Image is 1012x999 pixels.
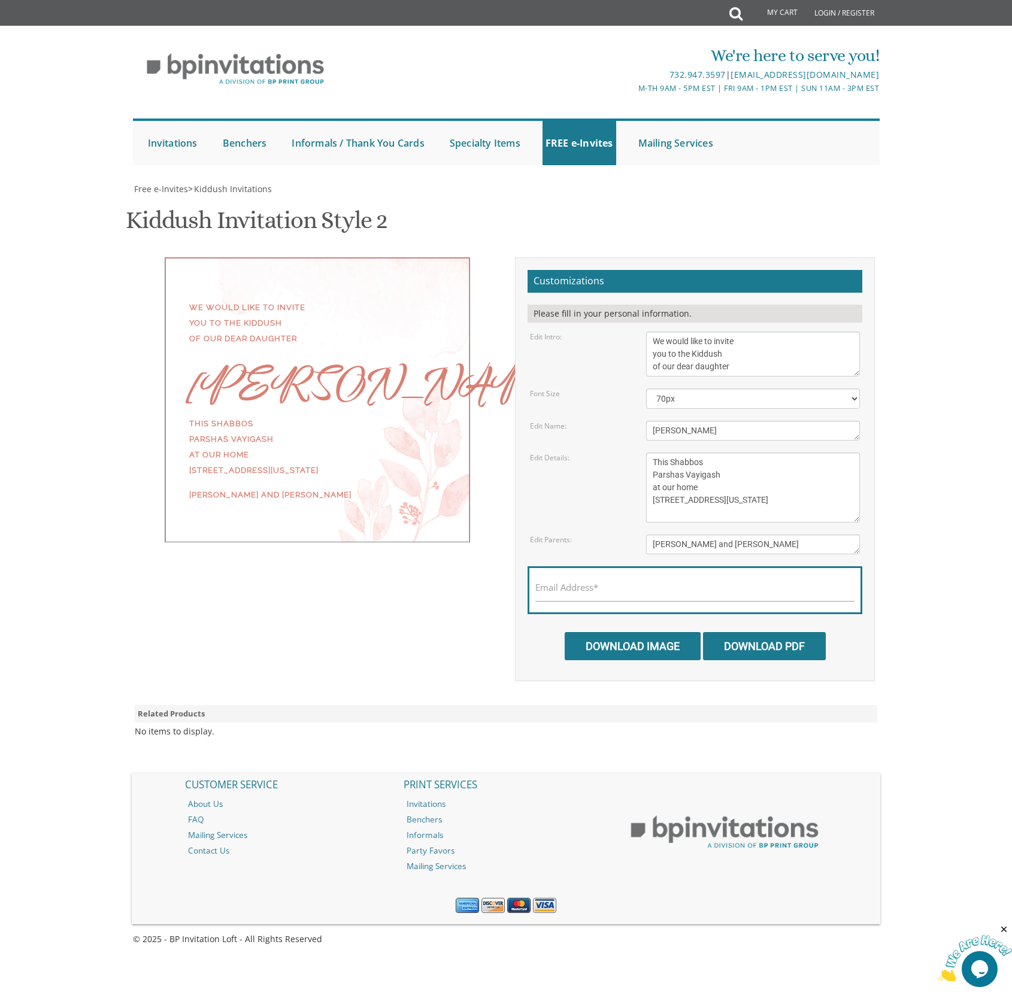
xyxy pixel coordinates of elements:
[646,535,860,554] textarea: [PERSON_NAME] and [PERSON_NAME]
[507,898,531,913] img: MasterCard
[145,121,201,165] a: Invitations
[565,632,701,660] input: Download Image
[126,207,387,242] h1: Kiddush Invitation Style 2
[533,898,556,913] img: Visa
[189,300,446,347] div: We would like to invite you to the Kiddush of our dear daughter
[398,812,614,827] a: Benchers
[646,332,860,376] textarea: We would like to invite you to the Kiddush of our dear daughter
[193,183,272,195] a: Kiddush Invitations
[447,121,523,165] a: Specialty Items
[194,183,272,195] span: Kiddush Invitations
[528,305,862,323] div: Please fill in your personal information.
[703,632,826,660] input: Download PDF
[382,44,879,68] div: We're here to serve you!
[398,796,614,812] a: Invitations
[528,270,862,293] h2: Customizations
[179,843,396,858] a: Contact Us
[646,453,860,523] textarea: This Shabbos Parshas Vayigash at our home [STREET_ADDRESS][US_STATE]
[189,376,446,392] div: [PERSON_NAME]
[135,725,214,737] div: No items to display.
[646,421,860,441] textarea: [PERSON_NAME]
[133,44,338,94] img: BP Invitation Loft
[635,121,716,165] a: Mailing Services
[189,487,446,503] div: [PERSON_NAME] and [PERSON_NAME]
[456,898,479,913] img: American Express
[179,773,396,796] h2: CUSTOMER SERVICE
[731,69,879,80] a: [EMAIL_ADDRESS][DOMAIN_NAME]
[530,453,569,463] label: Edit Details:
[179,812,396,827] a: FAQ
[382,68,879,82] div: |
[135,705,877,722] div: Related Products
[530,332,562,342] label: Edit Intro:
[134,183,188,195] span: Free e-Invites
[530,388,560,399] label: Font Size
[179,827,396,843] a: Mailing Services
[530,535,572,545] label: Edit Parents:
[535,581,598,594] label: Email Address*
[669,69,726,80] a: 732.947.3597
[398,773,614,796] h2: PRINT SERVICES
[616,806,833,859] img: BP Print Group
[398,843,614,858] a: Party Favors
[543,121,616,165] a: FREE e-Invites
[382,82,879,95] div: M-Th 9am - 5pm EST | Fri 9am - 1pm EST | Sun 11am - 3pm EST
[189,416,446,478] div: This Shabbos Parshas Vayigash at our home [STREET_ADDRESS][US_STATE]
[133,183,188,195] a: Free e-Invites
[741,1,806,25] a: My Cart
[530,421,566,431] label: Edit Name:
[179,796,396,812] a: About Us
[220,121,270,165] a: Benchers
[188,183,272,195] span: >
[132,933,880,945] div: © 2025 - BP Invitation Loft - All Rights Reserved
[398,827,614,843] a: Informals
[398,858,614,874] a: Mailing Services
[481,898,505,913] img: Discover
[289,121,427,165] a: Informals / Thank You Cards
[938,924,1012,981] iframe: chat widget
